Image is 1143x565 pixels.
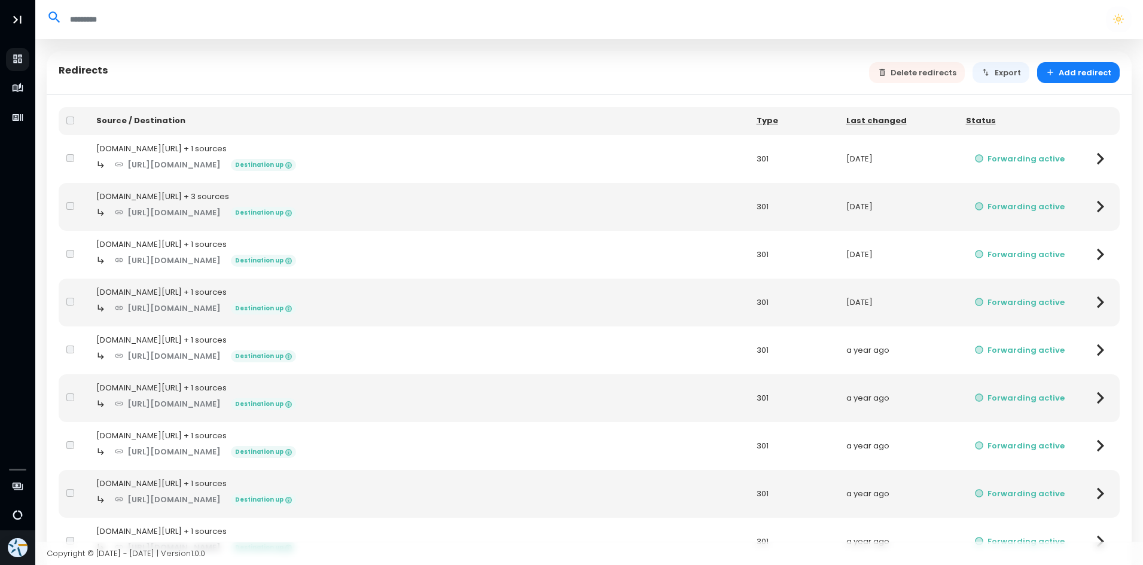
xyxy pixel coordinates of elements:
[839,470,958,518] td: a year ago
[749,135,839,183] td: 301
[839,135,958,183] td: [DATE]
[231,350,296,362] span: Destination up
[966,387,1074,408] button: Forwarding active
[749,422,839,470] td: 301
[966,244,1074,265] button: Forwarding active
[839,107,958,135] th: Last changed
[839,183,958,231] td: [DATE]
[1037,62,1120,83] button: Add redirect
[106,441,230,462] a: [URL][DOMAIN_NAME]
[96,526,741,537] div: [DOMAIN_NAME][URL] + 1 sources
[6,8,29,31] button: Toggle Aside
[96,334,741,346] div: [DOMAIN_NAME][URL] + 1 sources
[231,303,296,314] span: Destination up
[96,191,741,203] div: [DOMAIN_NAME][URL] + 3 sources
[96,478,741,490] div: [DOMAIN_NAME][URL] + 1 sources
[749,470,839,518] td: 301
[96,239,741,251] div: [DOMAIN_NAME][URL] + 1 sources
[839,422,958,470] td: a year ago
[106,393,230,414] a: [URL][DOMAIN_NAME]
[106,154,230,175] a: [URL][DOMAIN_NAME]
[749,107,839,135] th: Type
[106,250,230,271] a: [URL][DOMAIN_NAME]
[231,494,296,506] span: Destination up
[231,207,296,219] span: Destination up
[96,143,741,155] div: [DOMAIN_NAME][URL] + 1 sources
[966,435,1074,456] button: Forwarding active
[231,398,296,410] span: Destination up
[106,346,230,367] a: [URL][DOMAIN_NAME]
[966,196,1074,217] button: Forwarding active
[59,65,108,77] h5: Redirects
[839,374,958,422] td: a year ago
[966,531,1074,552] button: Forwarding active
[89,107,749,135] th: Source / Destination
[8,538,28,558] img: Avatar
[749,326,839,374] td: 301
[966,292,1074,313] button: Forwarding active
[966,483,1074,504] button: Forwarding active
[231,159,296,171] span: Destination up
[749,279,839,326] td: 301
[966,340,1074,361] button: Forwarding active
[231,446,296,458] span: Destination up
[106,489,230,510] a: [URL][DOMAIN_NAME]
[839,279,958,326] td: [DATE]
[106,298,230,319] a: [URL][DOMAIN_NAME]
[749,231,839,279] td: 301
[47,548,205,559] span: Copyright © [DATE] - [DATE] | Version 1.0.0
[96,286,741,298] div: [DOMAIN_NAME][URL] + 1 sources
[106,202,230,223] a: [URL][DOMAIN_NAME]
[839,326,958,374] td: a year ago
[96,430,741,442] div: [DOMAIN_NAME][URL] + 1 sources
[749,374,839,422] td: 301
[966,148,1074,169] button: Forwarding active
[958,107,1081,135] th: Status
[106,537,230,558] a: [URL][DOMAIN_NAME]
[839,231,958,279] td: [DATE]
[231,255,296,267] span: Destination up
[96,382,741,394] div: [DOMAIN_NAME][URL] + 1 sources
[749,183,839,231] td: 301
